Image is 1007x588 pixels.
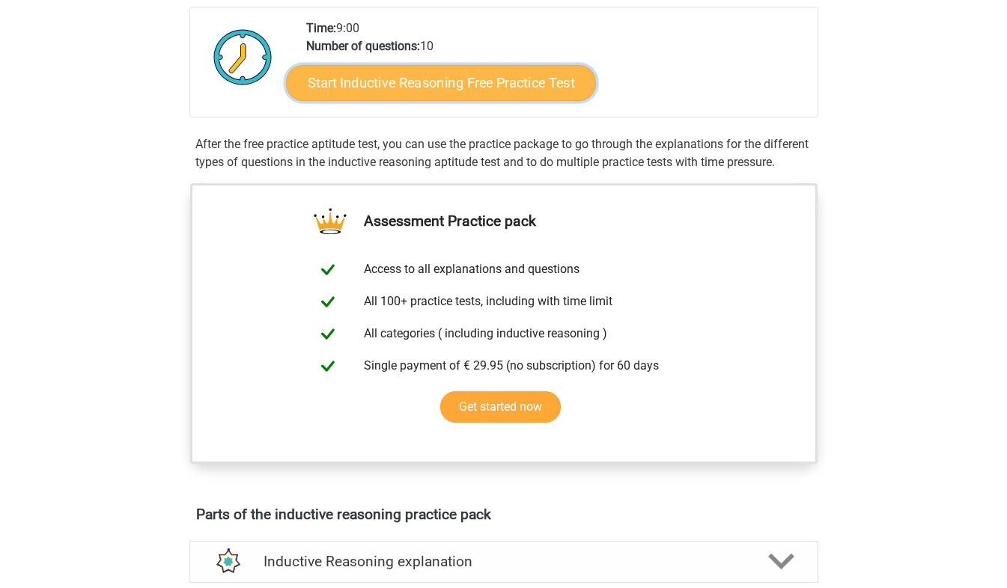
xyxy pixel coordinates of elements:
[189,135,818,171] div: After the free practice aptitude test, you can use the practice package to go through the explana...
[295,19,817,117] div: 9:00 10
[286,64,596,100] a: Start Inductive Reasoning Free Practice Test
[208,542,246,581] img: inductive reasoning explanations
[196,506,812,523] h4: Parts of the inductive reasoning practice pack
[306,21,336,35] b: Time:
[264,553,744,570] h4: Inductive Reasoning explanation
[440,391,561,423] a: Get started now
[306,39,420,53] b: Number of questions:
[205,19,281,94] img: Clock
[183,541,824,583] a: explanations Inductive Reasoning explanation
